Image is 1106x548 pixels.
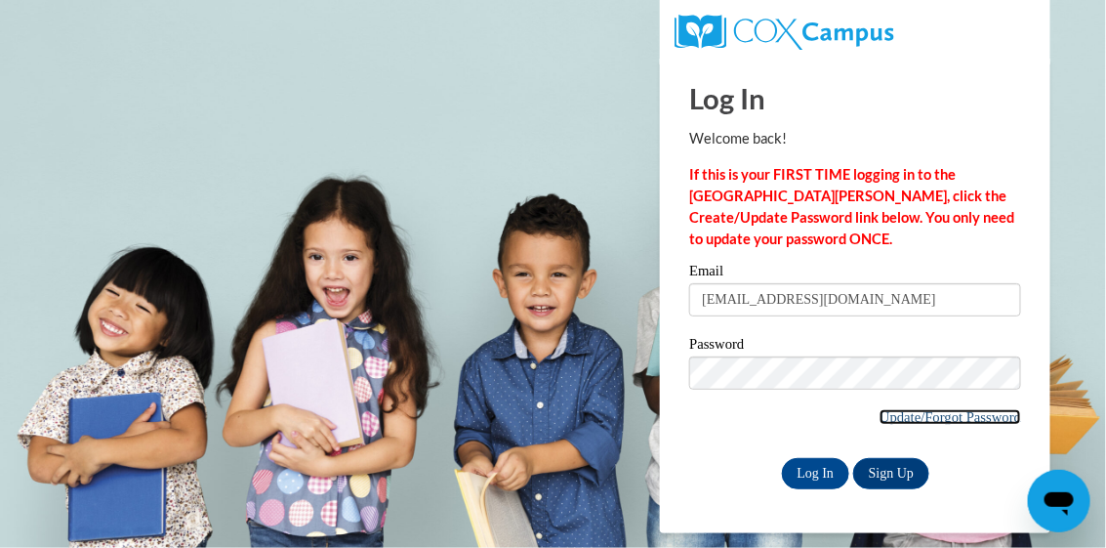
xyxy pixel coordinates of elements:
[689,166,1014,247] strong: If this is your FIRST TIME logging in to the [GEOGRAPHIC_DATA][PERSON_NAME], click the Create/Upd...
[853,458,929,489] a: Sign Up
[1028,470,1090,532] iframe: Button to launch messaging window
[689,128,1021,149] p: Welcome back!
[689,264,1021,283] label: Email
[782,458,850,489] input: Log In
[689,337,1021,357] label: Password
[675,15,893,50] img: COX Campus
[689,78,1021,118] h1: Log In
[880,409,1021,425] a: Update/Forgot Password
